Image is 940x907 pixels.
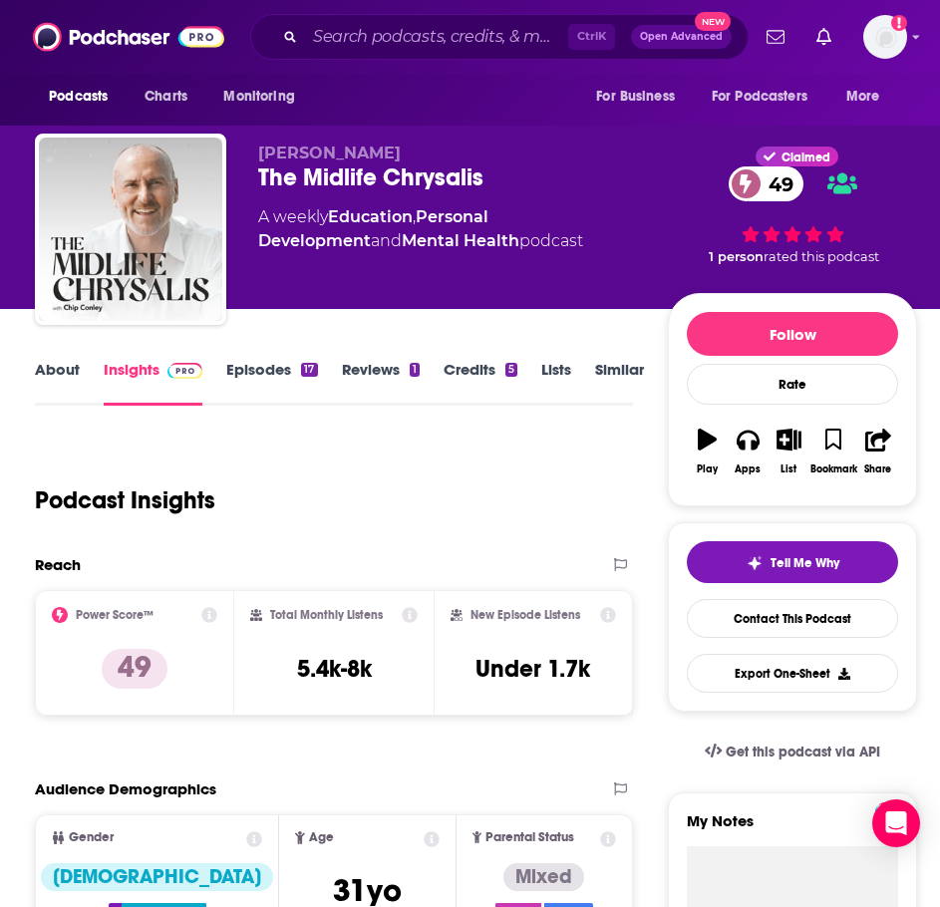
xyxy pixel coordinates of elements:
h2: New Episode Listens [470,608,580,622]
a: Lists [541,360,571,406]
h2: Power Score™ [76,608,154,622]
span: For Business [596,83,675,111]
div: Rate [687,364,898,405]
span: 49 [749,166,803,201]
h2: Audience Demographics [35,779,216,798]
span: Open Advanced [640,32,723,42]
button: Play [687,416,728,487]
div: Claimed49 1 personrated this podcast [668,144,917,267]
div: Mixed [503,863,584,891]
h3: Under 1.7k [475,654,590,684]
a: About [35,360,80,406]
button: open menu [582,78,700,116]
a: Get this podcast via API [689,728,896,776]
span: Parental Status [485,831,574,844]
img: User Profile [863,15,907,59]
span: Get this podcast via API [726,744,880,760]
div: Play [697,463,718,475]
a: Personal Development [258,207,488,250]
a: InsightsPodchaser Pro [104,360,202,406]
span: For Podcasters [712,83,807,111]
span: Charts [145,83,187,111]
div: Open Intercom Messenger [872,799,920,847]
div: [DEMOGRAPHIC_DATA] [41,863,273,891]
img: tell me why sparkle [747,555,763,571]
button: Apps [728,416,769,487]
span: rated this podcast [764,249,879,264]
a: Show notifications dropdown [808,20,839,54]
span: Ctrl K [568,24,615,50]
a: Show notifications dropdown [759,20,792,54]
div: 5 [505,363,517,377]
img: Podchaser Pro [167,363,202,379]
a: Mental Health [402,231,519,250]
div: Apps [735,463,761,475]
button: Export One-Sheet [687,654,898,693]
button: open menu [832,78,905,116]
img: The Midlife Chrysalis [39,138,222,321]
span: Monitoring [223,83,294,111]
span: Gender [69,831,114,844]
a: Charts [132,78,199,116]
span: , [413,207,416,226]
button: Bookmark [809,416,858,487]
span: and [371,231,402,250]
span: New [695,12,731,31]
img: Podchaser - Follow, Share and Rate Podcasts [33,18,224,56]
h3: 5.4k-8k [297,654,372,684]
span: Logged in as Ashley_Beenen [863,15,907,59]
a: Episodes17 [226,360,317,406]
label: My Notes [687,811,898,846]
p: 49 [102,649,167,689]
button: open menu [699,78,836,116]
button: Open AdvancedNew [631,25,732,49]
span: Tell Me Why [771,555,839,571]
button: Follow [687,312,898,356]
a: Similar [595,360,644,406]
span: Claimed [782,152,830,162]
button: Show profile menu [863,15,907,59]
span: Podcasts [49,83,108,111]
div: 1 [410,363,420,377]
svg: Add a profile image [891,15,907,31]
a: Education [328,207,413,226]
a: Credits5 [444,360,517,406]
div: Search podcasts, credits, & more... [250,14,749,60]
button: Share [858,416,899,487]
h2: Reach [35,555,81,574]
input: Search podcasts, credits, & more... [305,21,568,53]
button: tell me why sparkleTell Me Why [687,541,898,583]
div: A weekly podcast [258,205,668,253]
span: Age [309,831,334,844]
h2: Total Monthly Listens [270,608,383,622]
h1: Podcast Insights [35,485,215,515]
div: List [781,463,796,475]
a: Reviews1 [342,360,420,406]
button: List [769,416,809,487]
div: Bookmark [810,463,857,475]
a: Contact This Podcast [687,599,898,638]
button: open menu [209,78,320,116]
span: [PERSON_NAME] [258,144,401,162]
span: 1 person [709,249,764,264]
button: open menu [35,78,134,116]
span: More [846,83,880,111]
div: 17 [301,363,317,377]
div: Share [864,463,891,475]
a: 49 [729,166,803,201]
